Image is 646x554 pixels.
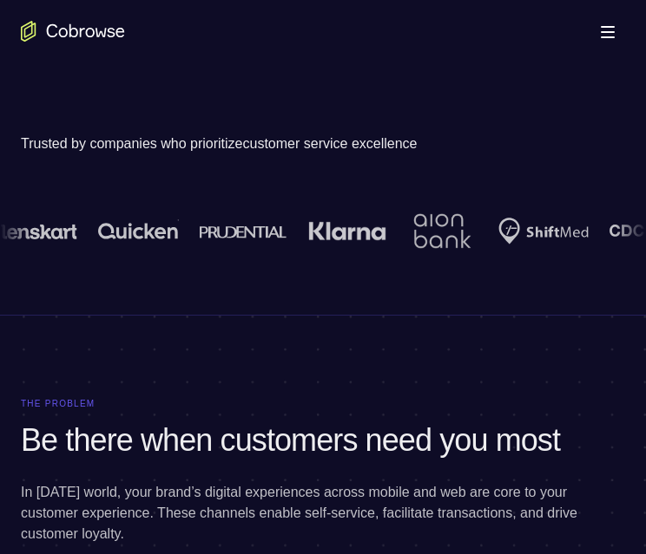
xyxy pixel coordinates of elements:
[21,399,625,409] p: The problem
[498,218,589,244] img: Shiftmed
[407,196,478,266] img: Aion Bank
[98,218,179,244] img: quicken
[200,225,287,238] img: prudential
[308,221,386,242] img: Klarna
[21,21,125,42] a: Go to the home page
[21,420,625,461] h2: Be there when customers need you most
[243,136,418,151] span: customer service excellence
[21,482,625,544] p: In [DATE] world, your brand’s digital experiences across mobile and web are core to your customer...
